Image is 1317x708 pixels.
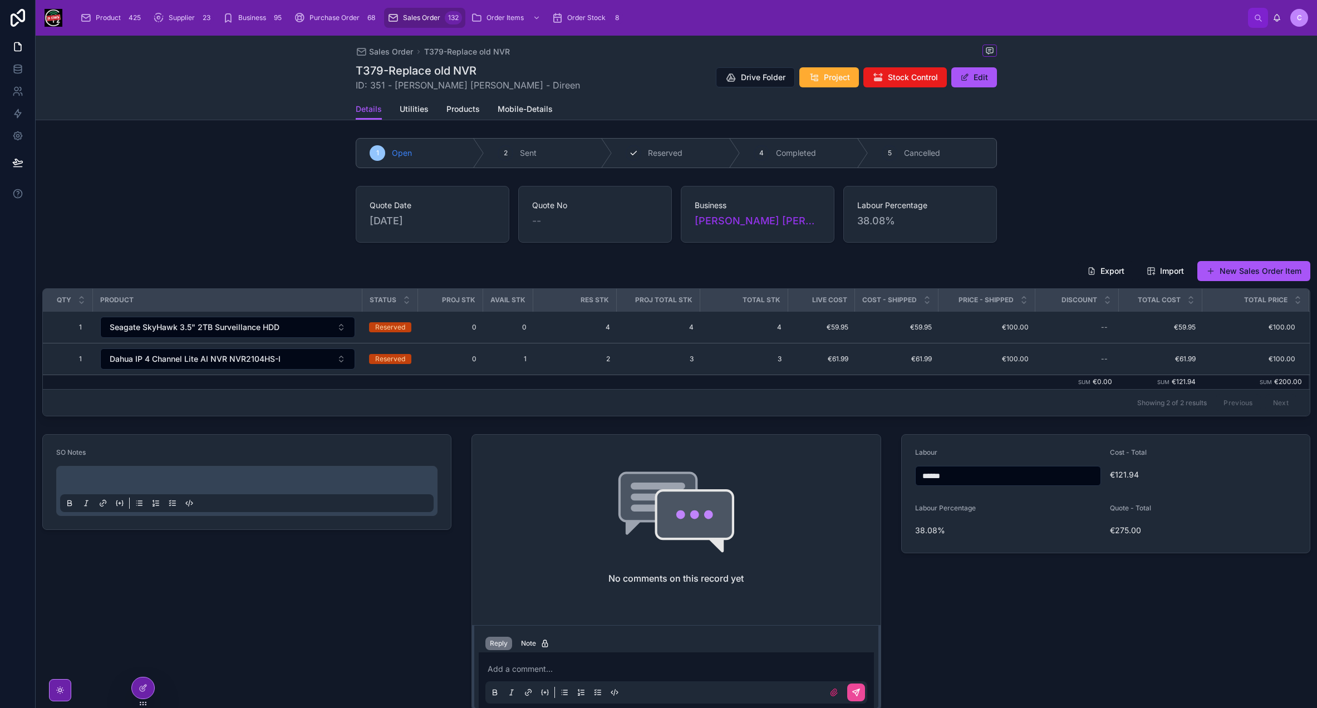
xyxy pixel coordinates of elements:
[375,322,405,332] div: Reserved
[862,355,932,363] a: €61.99
[610,11,623,24] div: 8
[490,355,527,363] a: 1
[100,348,355,370] button: Select Button
[56,448,86,456] span: SO Notes
[520,147,537,159] span: Sent
[945,323,1029,332] span: €100.00
[707,355,782,363] a: 3
[424,46,510,57] span: T379-Replace old NVR
[1042,318,1112,336] a: --
[648,147,682,159] span: Reserved
[1203,355,1296,363] a: €100.00
[863,67,947,87] button: Stock Control
[1203,323,1296,332] a: €100.00
[309,13,360,22] span: Purchase Order
[945,355,1029,363] a: €100.00
[403,13,440,22] span: Sales Order
[364,11,379,24] div: 68
[61,323,82,332] span: 1
[356,63,580,78] h1: T379-Replace old NVR
[857,213,983,229] span: 38.08%
[1274,377,1302,386] span: €200.00
[517,637,554,650] button: Note
[540,355,610,363] a: 2
[56,350,86,368] a: 1
[356,46,413,57] a: Sales Order
[1172,377,1196,386] span: €121.94
[96,13,121,22] span: Product
[904,147,940,159] span: Cancelled
[125,11,144,24] div: 425
[356,78,580,92] span: ID: 351 - [PERSON_NAME] [PERSON_NAME] - Direen
[442,296,475,304] span: Proj Stk
[498,104,553,115] span: Mobile-Details
[100,348,356,370] a: Select Button
[369,322,411,332] a: Reserved
[532,213,541,229] span: --
[1101,355,1108,363] div: --
[1126,323,1196,332] a: €59.95
[548,8,627,28] a: Order Stock8
[77,8,148,28] a: Product425
[400,104,429,115] span: Utilities
[291,8,382,28] a: Purchase Order68
[370,296,396,304] span: Status
[567,13,606,22] span: Order Stock
[271,11,285,24] div: 95
[100,316,356,338] a: Select Button
[540,323,610,332] a: 4
[57,296,71,304] span: Qty
[1110,525,1296,536] span: €275.00
[369,354,411,364] a: Reserved
[100,317,355,338] button: Select Button
[1078,261,1133,281] button: Export
[376,149,379,158] span: 1
[56,318,86,336] a: 1
[741,72,785,83] span: Drive Folder
[110,353,281,365] span: Dahua IP 4 Channel Lite AI NVR NVR2104HS-I
[1110,448,1147,456] span: Cost - Total
[392,147,412,159] span: Open
[169,13,195,22] span: Supplier
[623,323,694,332] a: 4
[1138,296,1181,304] span: Total Cost
[100,296,134,304] span: Product
[1126,355,1196,363] span: €61.99
[1244,296,1287,304] span: Total Price
[1110,504,1151,512] span: Quote - Total
[776,147,816,159] span: Completed
[824,72,850,83] span: Project
[486,13,524,22] span: Order Items
[110,322,279,333] span: Seagate SkyHawk 3.5" 2TB Surveillance HDD
[1297,13,1302,22] span: C
[795,355,848,363] a: €61.99
[888,72,938,83] span: Stock Control
[370,213,495,229] span: [DATE]
[862,323,932,332] a: €59.95
[468,8,546,28] a: Order Items
[1078,379,1090,385] small: Sum
[1062,296,1097,304] span: Discount
[356,104,382,115] span: Details
[532,200,658,211] span: Quote No
[623,355,694,363] a: 3
[1197,261,1310,281] button: New Sales Order Item
[799,67,859,87] button: Project
[150,8,217,28] a: Supplier23
[581,296,609,304] span: Res Stk
[635,296,692,304] span: Proj Total Stk
[1137,399,1207,407] span: Showing 2 of 2 results
[199,11,214,24] div: 23
[425,355,476,363] span: 0
[862,296,917,304] span: Cost - Shipped
[812,296,847,304] span: Live Cost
